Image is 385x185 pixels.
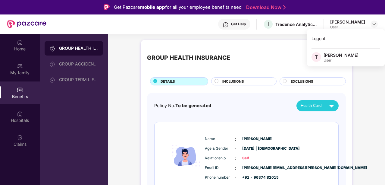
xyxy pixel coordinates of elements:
img: svg+xml;base64,PHN2ZyBpZD0iQmVuZWZpdHMiIHhtbG5zPSJodHRwOi8vd3d3LnczLm9yZy8yMDAwL3N2ZyIgd2lkdGg9Ij... [17,87,23,93]
img: svg+xml;base64,PHN2ZyBpZD0iRHJvcGRvd24tMzJ4MzIiIHhtbG5zPSJodHRwOi8vd3d3LnczLm9yZy8yMDAwL3N2ZyIgd2... [372,22,377,27]
span: Phone number [205,175,235,180]
div: GROUP HEALTH INSURANCE [147,53,230,62]
div: [PERSON_NAME] [330,19,365,25]
span: Health Card [301,103,322,109]
img: svg+xml;base64,PHN2ZyBpZD0iSG9tZSIgeG1sbnM9Imh0dHA6Ly93d3cudzMub3JnLzIwMDAvc3ZnIiB3aWR0aD0iMjAiIG... [17,39,23,45]
span: : [235,174,236,181]
div: User [330,25,365,30]
span: [PERSON_NAME] [242,136,272,142]
span: To be generated [175,103,211,108]
div: User [324,58,358,63]
span: Name [205,136,235,142]
span: INCLUSIONS [222,79,244,84]
span: : [235,145,236,152]
div: Policy No: [154,102,211,109]
img: svg+xml;base64,PHN2ZyB4bWxucz0iaHR0cDovL3d3dy53My5vcmcvMjAwMC9zdmciIHZpZXdCb3g9IjAgMCAyNCAyNCIgd2... [326,100,337,111]
span: [PERSON_NAME][EMAIL_ADDRESS][PERSON_NAME][DOMAIN_NAME] [242,165,272,171]
img: Stroke [283,4,286,11]
img: svg+xml;base64,PHN2ZyB3aWR0aD0iMjAiIGhlaWdodD0iMjAiIHZpZXdCb3g9IjAgMCAyMCAyMCIgZmlsbD0ibm9uZSIgeG... [49,46,55,52]
img: svg+xml;base64,PHN2ZyBpZD0iSG9zcGl0YWxzIiB4bWxucz0iaHR0cDovL3d3dy53My5vcmcvMjAwMC9zdmciIHdpZHRoPS... [17,111,23,117]
span: : [235,136,236,142]
span: EXCLUSIONS [291,79,313,84]
div: Get Pazcare for all your employee benefits need [114,4,242,11]
div: Tredence Analytics Solutions Private Limited [275,21,318,27]
img: svg+xml;base64,PHN2ZyB3aWR0aD0iMjAiIGhlaWdodD0iMjAiIHZpZXdCb3g9IjAgMCAyMCAyMCIgZmlsbD0ibm9uZSIgeG... [49,61,55,67]
div: Get Help [231,22,246,27]
span: Relationship [205,155,235,161]
span: Self [242,155,272,161]
img: svg+xml;base64,PHN2ZyBpZD0iSGVscC0zMngzMiIgeG1sbnM9Imh0dHA6Ly93d3cudzMub3JnLzIwMDAvc3ZnIiB3aWR0aD... [223,22,229,28]
img: New Pazcare Logo [7,20,46,28]
div: GROUP TERM LIFE INSURANCE [59,77,98,82]
span: T [266,21,270,28]
img: svg+xml;base64,PHN2ZyBpZD0iQ2xhaW0iIHhtbG5zPSJodHRwOi8vd3d3LnczLm9yZy8yMDAwL3N2ZyIgd2lkdGg9IjIwIi... [17,135,23,141]
div: GROUP HEALTH INSURANCE [59,45,98,51]
div: [PERSON_NAME] [324,52,358,58]
strong: mobile app [140,4,165,10]
a: Download Now [246,4,284,11]
div: GROUP ACCIDENTAL INSURANCE [59,62,98,66]
span: +91 - 96374 82015 [242,175,272,180]
span: T [315,53,318,61]
span: [DATE] | [DEMOGRAPHIC_DATA] [242,146,272,152]
span: Email ID [205,165,235,171]
img: svg+xml;base64,PHN2ZyB3aWR0aD0iMjAiIGhlaWdodD0iMjAiIHZpZXdCb3g9IjAgMCAyMCAyMCIgZmlsbD0ibm9uZSIgeG... [49,77,55,83]
img: icon [167,131,203,181]
span: DETAILS [161,79,175,84]
img: svg+xml;base64,PHN2ZyB3aWR0aD0iMjAiIGhlaWdodD0iMjAiIHZpZXdCb3g9IjAgMCAyMCAyMCIgZmlsbD0ibm9uZSIgeG... [17,63,23,69]
img: Logo [104,4,110,10]
span: Age & Gender [205,146,235,152]
div: Logout [307,33,385,44]
span: : [235,165,236,171]
button: Health Card [296,100,339,111]
span: : [235,155,236,162]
